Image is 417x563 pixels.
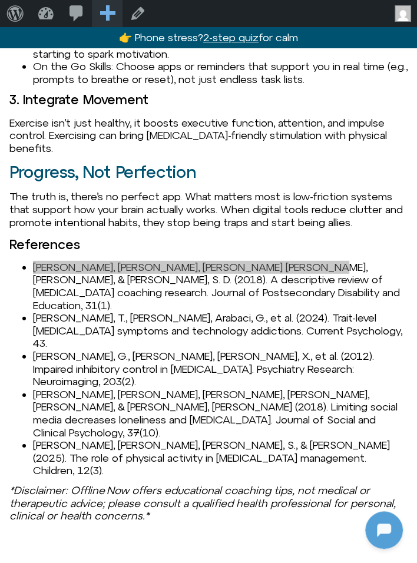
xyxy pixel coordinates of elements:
u: 2-step quiz [203,31,259,44]
h2: Progress, Not Perfection [9,163,408,181]
iframe: Botpress [365,511,403,549]
h3: 3. Integrate Movement [9,92,408,107]
li: On the Go Skills: Choose apps or reminders that support you in real time (e.g., prompts to breath... [33,60,408,85]
h3: References [9,237,408,251]
a: 👉 Phone stress?2-step quizfor calm [119,31,298,44]
li: [PERSON_NAME], [PERSON_NAME], [PERSON_NAME], S., & [PERSON_NAME] (2025). The role of physical act... [33,439,408,477]
p: Exercise isn’t just healthy, it boosts executive function, attention, and impulse control. Exerci... [9,117,408,155]
li: [PERSON_NAME], T., [PERSON_NAME], Arabaci, G., et al. (2024). Trait-level [MEDICAL_DATA] symptoms... [33,312,408,350]
li: [PERSON_NAME], G., [PERSON_NAME], [PERSON_NAME], X., et al. (2012). Impaired inhibitory control i... [33,350,408,388]
em: *Disclaimer: Offline Now offers educational coaching tips, not medical or therapeutic advice; ple... [9,484,396,522]
li: [PERSON_NAME], [PERSON_NAME], [PERSON_NAME] [PERSON_NAME], [PERSON_NAME], & [PERSON_NAME], S. D. ... [33,261,408,312]
p: The truth is, there’s no perfect app. What matters most is low-friction systems that support how ... [9,190,408,228]
li: [PERSON_NAME], [PERSON_NAME], [PERSON_NAME], [PERSON_NAME], [PERSON_NAME], & [PERSON_NAME], [PERS... [33,388,408,439]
